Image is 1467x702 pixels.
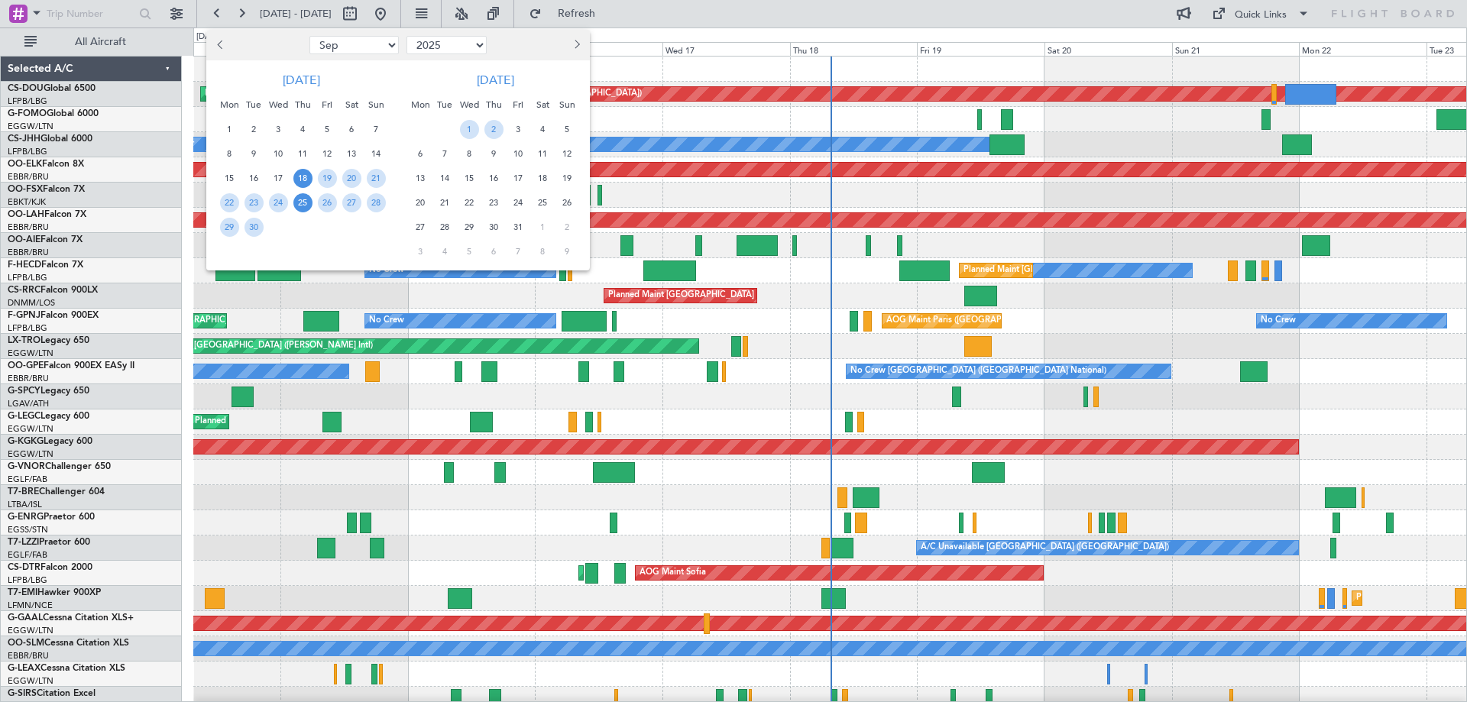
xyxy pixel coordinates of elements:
[220,120,239,139] span: 1
[436,144,455,163] span: 7
[484,218,504,237] span: 30
[411,218,430,237] span: 27
[309,36,399,54] select: Select month
[432,190,457,215] div: 21-10-2025
[367,144,386,163] span: 14
[457,117,481,141] div: 1-10-2025
[506,166,530,190] div: 17-10-2025
[533,218,552,237] span: 1
[266,166,290,190] div: 17-9-2025
[411,169,430,188] span: 13
[555,141,579,166] div: 12-10-2025
[530,239,555,264] div: 8-11-2025
[318,169,337,188] span: 19
[568,33,585,57] button: Next month
[457,141,481,166] div: 8-10-2025
[555,92,579,117] div: Sun
[244,144,264,163] span: 9
[241,141,266,166] div: 9-9-2025
[481,141,506,166] div: 9-10-2025
[509,120,528,139] span: 3
[558,218,577,237] span: 2
[339,141,364,166] div: 13-9-2025
[244,120,264,139] span: 2
[558,120,577,139] span: 5
[364,141,388,166] div: 14-9-2025
[367,169,386,188] span: 21
[290,166,315,190] div: 18-9-2025
[481,190,506,215] div: 23-10-2025
[266,117,290,141] div: 3-9-2025
[506,239,530,264] div: 7-11-2025
[290,190,315,215] div: 25-9-2025
[457,215,481,239] div: 29-10-2025
[533,120,552,139] span: 4
[342,169,361,188] span: 20
[266,190,290,215] div: 24-9-2025
[318,193,337,212] span: 26
[293,144,313,163] span: 11
[509,169,528,188] span: 17
[481,215,506,239] div: 30-10-2025
[241,92,266,117] div: Tue
[530,190,555,215] div: 25-10-2025
[241,166,266,190] div: 16-9-2025
[293,169,313,188] span: 18
[481,92,506,117] div: Thu
[436,169,455,188] span: 14
[364,92,388,117] div: Sun
[457,239,481,264] div: 5-11-2025
[457,166,481,190] div: 15-10-2025
[217,92,241,117] div: Mon
[509,193,528,212] span: 24
[530,117,555,141] div: 4-10-2025
[484,144,504,163] span: 9
[432,92,457,117] div: Tue
[530,166,555,190] div: 18-10-2025
[558,242,577,261] span: 9
[457,92,481,117] div: Wed
[555,215,579,239] div: 2-11-2025
[408,239,432,264] div: 3-11-2025
[411,193,430,212] span: 20
[241,190,266,215] div: 23-9-2025
[408,215,432,239] div: 27-10-2025
[555,239,579,264] div: 9-11-2025
[506,190,530,215] div: 24-10-2025
[406,36,487,54] select: Select year
[293,193,313,212] span: 25
[364,190,388,215] div: 28-9-2025
[217,190,241,215] div: 22-9-2025
[408,141,432,166] div: 6-10-2025
[533,144,552,163] span: 11
[244,218,264,237] span: 30
[212,33,229,57] button: Previous month
[408,190,432,215] div: 20-10-2025
[266,141,290,166] div: 10-9-2025
[342,144,361,163] span: 13
[509,144,528,163] span: 10
[364,166,388,190] div: 21-9-2025
[432,166,457,190] div: 14-10-2025
[509,218,528,237] span: 31
[460,218,479,237] span: 29
[460,193,479,212] span: 22
[220,193,239,212] span: 22
[484,120,504,139] span: 2
[244,193,264,212] span: 23
[506,215,530,239] div: 31-10-2025
[530,141,555,166] div: 11-10-2025
[339,166,364,190] div: 20-9-2025
[411,242,430,261] span: 3
[266,92,290,117] div: Wed
[241,117,266,141] div: 2-9-2025
[533,193,552,212] span: 25
[290,92,315,117] div: Thu
[460,120,479,139] span: 1
[481,117,506,141] div: 2-10-2025
[506,92,530,117] div: Fri
[315,141,339,166] div: 12-9-2025
[460,169,479,188] span: 15
[290,117,315,141] div: 4-9-2025
[408,166,432,190] div: 13-10-2025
